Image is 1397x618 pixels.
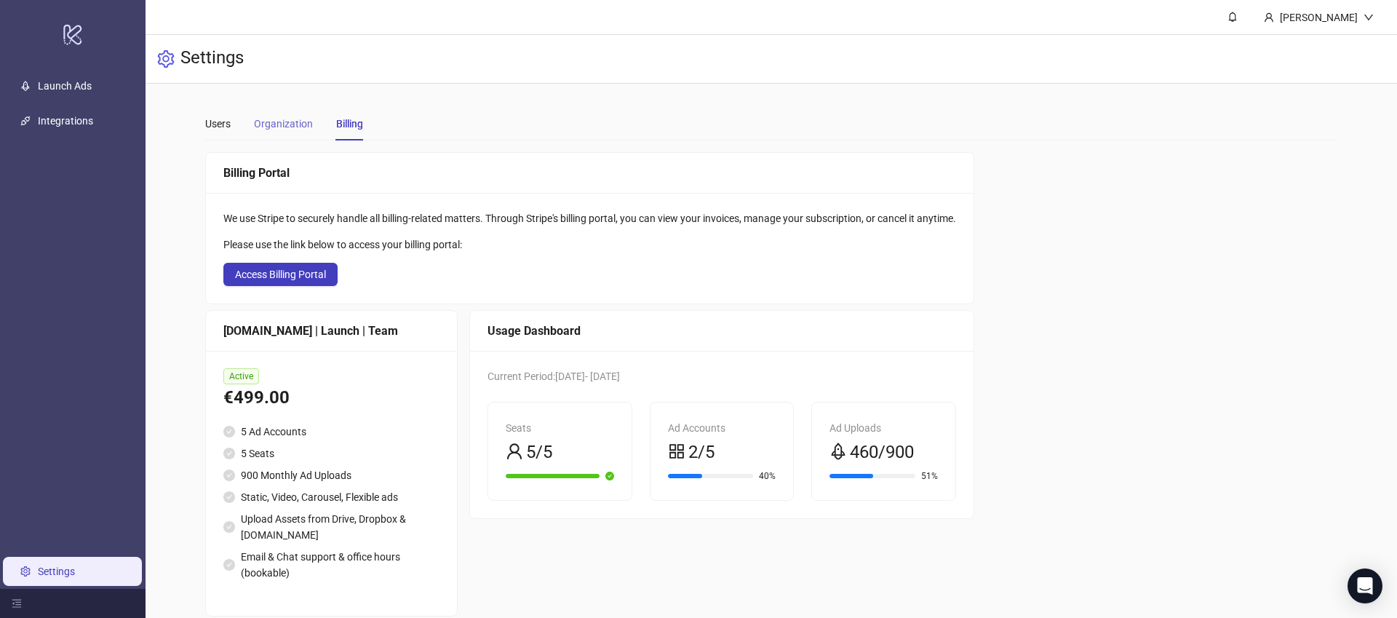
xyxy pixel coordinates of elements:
span: check-circle [223,448,235,459]
span: check-circle [223,559,235,571]
span: 5/5 [526,439,552,467]
span: 40% [759,472,776,480]
div: Billing [336,116,363,132]
span: check-circle [223,521,235,533]
span: 2/5 [688,439,715,467]
a: Launch Ads [38,80,92,92]
span: user [1264,12,1274,23]
span: bell [1227,12,1238,22]
span: 460/900 [850,439,914,467]
span: check-circle [223,470,235,481]
div: Ad Uploads [829,420,938,436]
div: Users [205,116,231,132]
div: Seats [506,420,614,436]
div: Open Intercom Messenger [1348,569,1382,603]
li: 5 Seats [223,445,439,461]
span: appstore [668,443,685,460]
span: user [506,443,523,460]
span: menu-fold [12,598,22,609]
a: Integrations [38,115,93,127]
span: check-circle [223,491,235,503]
a: Settings [38,566,75,577]
div: Billing Portal [223,164,956,182]
span: Current Period: [DATE] - [DATE] [487,371,620,382]
span: check-circle [605,472,614,480]
div: Organization [254,116,313,132]
div: We use Stripe to securely handle all billing-related matters. Through Stripe's billing portal, yo... [223,210,956,226]
li: 5 Ad Accounts [223,424,439,440]
button: Access Billing Portal [223,263,338,286]
div: €499.00 [223,384,439,412]
span: down [1364,12,1374,23]
div: [PERSON_NAME] [1274,9,1364,25]
span: rocket [829,443,847,460]
div: Usage Dashboard [487,322,956,340]
h3: Settings [180,47,244,71]
span: check-circle [223,426,235,437]
li: Email & Chat support & office hours (bookable) [223,549,439,581]
span: setting [157,50,175,68]
span: Active [223,368,259,384]
span: Access Billing Portal [235,269,326,280]
div: Please use the link below to access your billing portal: [223,237,956,253]
div: [DOMAIN_NAME] | Launch | Team [223,322,439,340]
li: Static, Video, Carousel, Flexible ads [223,489,439,505]
div: Ad Accounts [668,420,776,436]
li: 900 Monthly Ad Uploads [223,467,439,483]
span: 51% [921,472,938,480]
li: Upload Assets from Drive, Dropbox & [DOMAIN_NAME] [223,511,439,543]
